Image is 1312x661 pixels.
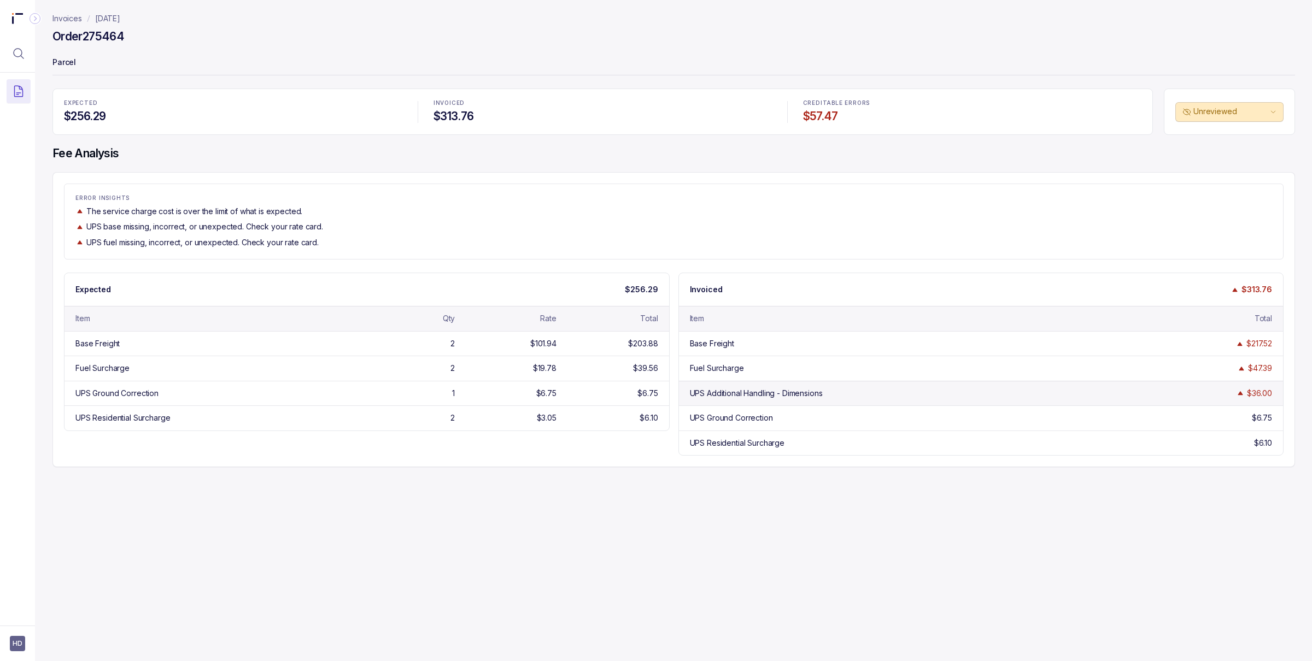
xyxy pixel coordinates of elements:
div: $19.78 [533,363,557,374]
div: $6.75 [536,388,557,399]
div: Rate [540,313,556,324]
div: UPS Ground Correction [690,412,773,423]
p: EXPECTED [64,100,402,107]
img: trend image [1231,286,1239,294]
div: 2 [450,363,455,374]
div: $3.05 [537,412,557,423]
div: Fuel Surcharge [75,363,130,374]
div: $6.75 [637,388,658,399]
div: Total [640,313,658,324]
div: $6.75 [1252,412,1272,423]
div: $203.88 [628,338,658,349]
div: 2 [450,412,455,423]
div: Item [75,313,90,324]
h4: Fee Analysis [52,146,1295,161]
div: $217.52 [1246,338,1272,349]
div: UPS Additional Handling - Dimensions [690,388,823,399]
img: trend image [1235,340,1244,348]
h4: $57.47 [803,109,1141,124]
button: User initials [10,636,25,651]
a: [DATE] [95,13,120,24]
h4: $313.76 [434,109,772,124]
div: Base Freight [690,338,734,349]
div: UPS Ground Correction [75,388,159,399]
p: Unreviewed [1193,106,1268,117]
div: $6.10 [1254,438,1272,448]
p: $313.76 [1241,284,1272,295]
button: Menu Icon Button MagnifyingGlassIcon [7,42,31,66]
p: The service charge cost is over the limit of what is expected. [86,206,302,217]
div: Item [690,313,704,324]
div: $39.56 [633,363,658,374]
div: UPS Residential Surcharge [75,412,171,423]
img: trend image [75,207,84,215]
div: $36.00 [1247,388,1272,399]
div: 2 [450,338,455,349]
img: trend image [75,223,84,231]
img: trend image [75,238,84,246]
div: Total [1255,313,1272,324]
div: 1 [452,388,455,399]
p: Expected [75,284,111,295]
nav: breadcrumb [52,13,120,24]
a: Invoices [52,13,82,24]
div: UPS Residential Surcharge [690,438,785,448]
p: UPS fuel missing, incorrect, or unexpected. Check your rate card. [86,237,319,248]
button: Unreviewed [1175,102,1284,122]
div: $47.39 [1248,363,1272,374]
button: Menu Icon Button DocumentTextIcon [7,79,31,103]
p: Invoiced [690,284,723,295]
p: UPS base missing, incorrect, or unexpected. Check your rate card. [86,221,323,232]
h4: $256.29 [64,109,402,124]
p: ERROR INSIGHTS [75,195,1272,202]
div: $101.94 [530,338,557,349]
p: CREDITABLE ERRORS [803,100,1141,107]
div: Qty [443,313,455,324]
p: $256.29 [625,284,658,295]
img: trend image [1237,364,1246,373]
div: Collapse Icon [28,12,42,25]
div: Base Freight [75,338,120,349]
div: $6.10 [640,412,658,423]
p: INVOICED [434,100,772,107]
p: Parcel [52,52,1295,74]
div: Fuel Surcharge [690,363,744,374]
img: trend image [1236,389,1245,397]
h4: Order 275464 [52,29,124,44]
